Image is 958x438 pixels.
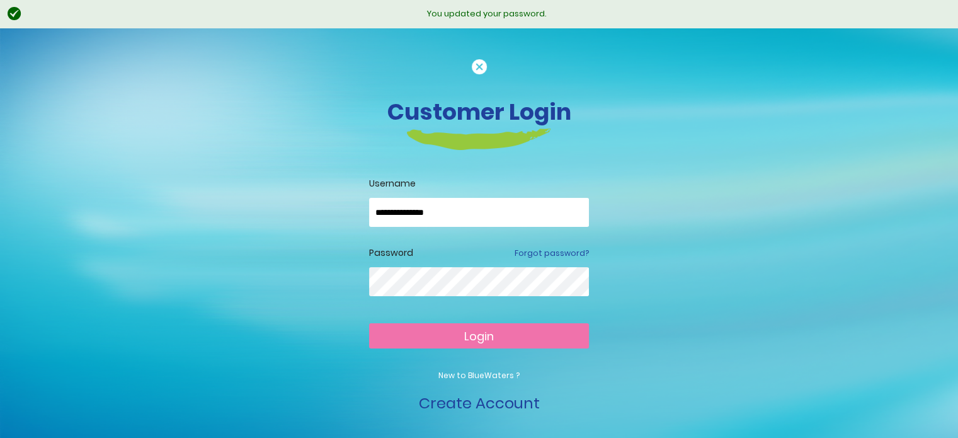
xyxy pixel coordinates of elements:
[130,98,829,125] h3: Customer Login
[369,323,589,349] button: Login
[419,393,540,413] a: Create Account
[369,370,589,381] p: New to BlueWaters ?
[472,59,487,74] img: cancel
[515,248,589,259] a: Forgot password?
[369,246,413,260] label: Password
[407,129,551,150] img: login-heading-border.png
[464,328,494,344] span: Login
[28,8,945,20] div: You updated your password.
[369,177,589,190] label: Username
